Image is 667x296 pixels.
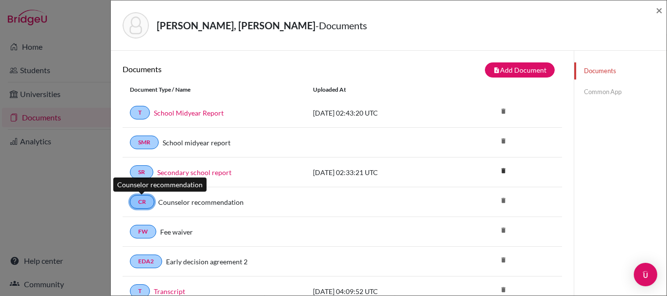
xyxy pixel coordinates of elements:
[496,134,511,148] i: delete
[130,165,153,179] a: SR
[157,167,231,178] a: Secondary school report
[496,193,511,208] i: delete
[496,253,511,267] i: delete
[123,85,306,94] div: Document Type / Name
[113,178,207,192] div: Counselor recommendation
[154,108,224,118] a: School Midyear Report
[656,4,663,16] button: Close
[496,104,511,118] i: delete
[306,108,452,118] div: [DATE] 02:43:20 UTC
[306,167,452,178] div: [DATE] 02:33:21 UTC
[493,67,500,74] i: note_add
[130,225,156,238] a: FW
[130,255,162,268] a: EDA2
[496,163,511,178] i: delete
[130,106,150,119] a: T
[315,20,367,31] span: - Documents
[485,62,555,78] button: note_addAdd Document
[306,85,452,94] div: Uploaded at
[163,138,230,148] a: School midyear report
[634,263,657,286] div: Open Intercom Messenger
[166,257,248,267] a: Early decision agreement 2
[123,64,342,74] h6: Documents
[160,227,193,237] a: Fee waiver
[656,3,663,17] span: ×
[496,165,511,178] a: delete
[130,136,159,149] a: SMR
[130,195,154,209] a: CR
[574,83,667,100] a: Common App
[496,223,511,237] i: delete
[158,197,244,207] a: Counselor recommendation
[574,62,667,79] a: Documents
[157,20,315,31] strong: [PERSON_NAME], [PERSON_NAME]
